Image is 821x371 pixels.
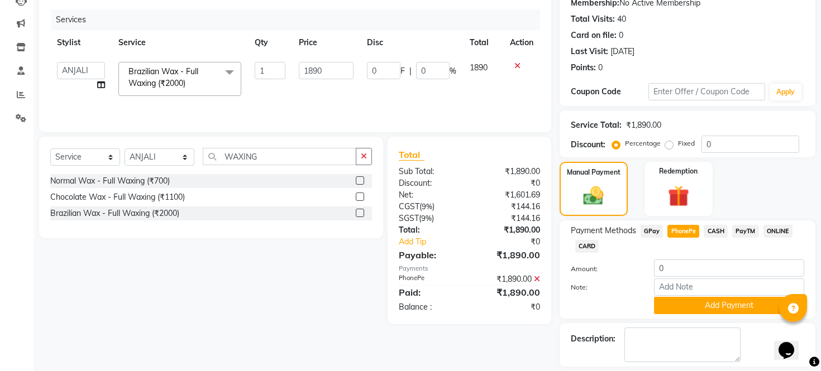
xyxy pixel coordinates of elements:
div: ( ) [390,213,469,224]
div: 0 [619,30,623,41]
div: [DATE] [610,46,634,57]
div: Balance : [390,301,469,313]
span: SGST [399,213,419,223]
th: Price [292,30,360,55]
a: Add Tip [390,236,483,248]
th: Action [503,30,540,55]
span: Payment Methods [571,225,636,237]
span: % [450,65,456,77]
span: F [400,65,405,77]
div: ( ) [390,201,469,213]
a: x [185,78,190,88]
input: Add Note [654,278,804,296]
div: ₹1,890.00 [469,224,548,236]
div: Payable: [390,248,469,262]
span: CASH [704,225,728,238]
iframe: chat widget [774,326,810,360]
button: Add Payment [654,297,804,314]
th: Stylist [50,30,112,55]
span: CARD [575,240,599,253]
div: ₹1,601.69 [469,189,548,201]
button: Apply [770,84,801,100]
div: ₹144.16 [469,201,548,213]
div: ₹1,890.00 [469,286,548,299]
label: Fixed [678,138,695,148]
div: Points: [571,62,596,74]
div: Service Total: [571,119,622,131]
div: Last Visit: [571,46,608,57]
img: _cash.svg [577,184,610,208]
span: PhonePe [667,225,699,238]
span: Brazilian Wax - Full Waxing (₹2000) [128,66,198,88]
div: Net: [390,189,469,201]
div: ₹0 [483,236,548,248]
div: 0 [598,62,603,74]
input: Amount [654,259,804,277]
img: _gift.svg [661,183,696,209]
div: Sub Total: [390,166,469,177]
div: ₹1,890.00 [469,273,548,285]
span: GPay [641,225,664,238]
span: 1890 [470,62,488,73]
div: ₹1,890.00 [469,248,548,262]
span: | [409,65,412,77]
div: 40 [617,13,626,25]
th: Disc [360,30,463,55]
div: ₹144.16 [469,213,548,224]
div: Total Visits: [571,13,615,25]
div: Total: [390,224,469,236]
span: 9% [421,214,432,223]
th: Service [112,30,248,55]
span: ONLINE [763,225,793,238]
span: 9% [422,202,432,211]
div: Paid: [390,286,469,299]
label: Manual Payment [567,167,620,177]
div: PhonePe [390,273,469,285]
span: CGST [399,201,419,211]
div: ₹0 [469,177,548,189]
div: Card on file: [571,30,617,41]
th: Total [463,30,503,55]
input: Search or Scan [203,148,356,165]
label: Redemption [659,166,698,176]
div: Services [51,9,548,30]
div: Discount: [390,177,469,189]
div: Brazilian Wax - Full Waxing (₹2000) [50,208,179,219]
span: Total [399,149,424,161]
th: Qty [248,30,292,55]
div: Description: [571,333,615,345]
div: Chocolate Wax - Full Waxing (₹1100) [50,191,185,203]
input: Enter Offer / Coupon Code [648,83,765,100]
div: Discount: [571,139,605,151]
div: Payments [399,264,540,273]
div: Coupon Code [571,86,648,98]
div: ₹1,890.00 [469,166,548,177]
label: Note: [562,282,646,292]
label: Amount: [562,264,646,274]
label: Percentage [625,138,661,148]
div: Normal Wax - Full Waxing (₹700) [50,175,170,187]
div: ₹0 [469,301,548,313]
div: ₹1,890.00 [626,119,661,131]
span: PayTM [732,225,759,238]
